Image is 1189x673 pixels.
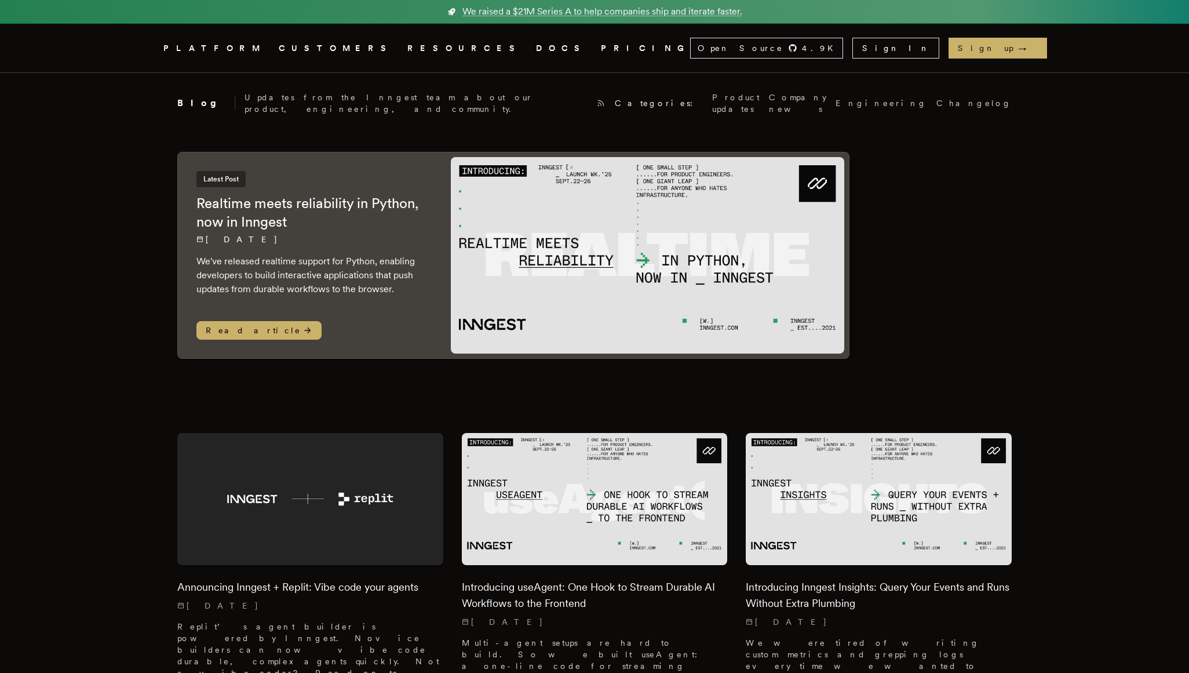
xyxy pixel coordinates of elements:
a: Product updates [712,92,760,115]
p: [DATE] [462,616,728,628]
a: Engineering [836,97,927,109]
h2: Announcing Inngest + Replit: Vibe code your agents [177,579,443,595]
a: Sign up [949,38,1047,59]
span: → [1018,42,1038,54]
span: 4.9 K [802,42,840,54]
a: Sign In [852,38,939,59]
p: [DATE] [196,234,428,245]
h2: Introducing Inngest Insights: Query Your Events and Runs Without Extra Plumbing [746,579,1012,612]
a: Changelog [936,97,1012,109]
img: Featured image for Realtime meets reliability in Python, now in Inngest blog post [451,157,844,354]
h2: Blog [177,96,235,110]
span: Categories: [615,97,703,109]
a: DOCS [536,41,587,56]
h2: Realtime meets reliability in Python, now in Inngest [196,194,428,231]
h2: Introducing useAgent: One Hook to Stream Durable AI Workflows to the Frontend [462,579,728,612]
a: Latest PostRealtime meets reliability in Python, now in Inngest[DATE] We've released realtime sup... [177,152,849,359]
img: Featured image for Announcing Inngest + Replit: Vibe code your agents blog post [177,433,443,566]
a: PRICING [601,41,690,56]
a: CUSTOMERS [279,41,393,56]
a: Company news [769,92,826,115]
p: Updates from the Inngest team about our product, engineering, and community. [245,92,587,115]
img: Featured image for Introducing useAgent: One Hook to Stream Durable AI Workflows to the Frontend ... [462,433,728,566]
img: Featured image for Introducing Inngest Insights: Query Your Events and Runs Without Extra Plumbin... [746,433,1012,566]
span: Latest Post [196,171,246,187]
p: [DATE] [746,616,1012,628]
span: Read article [196,321,322,340]
span: We raised a $21M Series A to help companies ship and iterate faster. [462,5,742,19]
p: We've released realtime support for Python, enabling developers to build interactive applications... [196,254,428,296]
button: PLATFORM [163,41,265,56]
span: Open Source [698,42,783,54]
nav: Global [131,24,1058,72]
p: [DATE] [177,600,443,612]
button: RESOURCES [407,41,522,56]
